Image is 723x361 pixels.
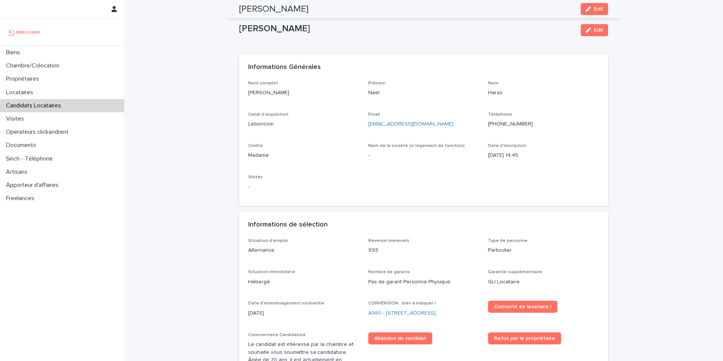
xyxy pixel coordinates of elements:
span: CONVERSION : bien à indiquer ! [368,301,436,306]
span: Prénom [368,81,386,86]
p: Sinch - Téléphone [3,155,59,162]
span: Situation d'emploi [248,239,288,243]
span: Civilité [248,144,263,148]
p: Particulier [488,246,599,254]
span: Nom complet [248,81,278,86]
p: [DATE] 14:45 [488,151,599,159]
p: Alternance [248,246,359,254]
p: Locataires [3,89,39,96]
p: 993 [368,246,479,254]
p: Hébergé [248,278,359,286]
p: Pas de garant Personne Physique [368,278,479,286]
span: Situation immobilière [248,270,295,274]
a: Refus par le propriétaire [488,332,561,344]
p: Documents [3,142,42,149]
span: Date d'inscription [488,144,526,148]
p: Biens [3,49,26,56]
a: [EMAIL_ADDRESS][DOMAIN_NAME] [368,121,453,127]
a: Convertir en locataire ! [488,301,557,313]
span: Edit [594,28,603,33]
p: Haras [488,89,599,97]
span: Nom [488,81,499,86]
p: Operateurs clickandrent [3,128,75,136]
span: Téléphone [488,112,512,117]
span: Abandon du candidat [374,336,426,341]
a: Abandon du candidat [368,332,432,344]
span: Garantie supplémentaire [488,270,542,274]
span: Nombre de garants [368,270,410,274]
h2: Informations de sélection [248,221,328,229]
p: Freelances [3,195,40,202]
p: [PERSON_NAME] [239,23,575,34]
p: Propriétaires [3,75,45,83]
p: [DATE] [248,309,359,317]
p: Leboncoin [248,120,359,128]
span: Refus par le propriétaire [494,336,555,341]
ringoverc2c-number-84e06f14122c: [PHONE_NUMBER] [488,121,533,127]
p: Madame [248,151,359,159]
ringoverc2c-84e06f14122c: Call with Ringover [488,121,533,127]
p: Visites [3,115,30,122]
p: Nael [368,89,479,97]
a: A980 - [STREET_ADDRESS] [368,309,436,317]
span: Edit [594,6,603,12]
p: - [368,151,479,159]
h2: [PERSON_NAME] [239,4,308,15]
button: Edit [581,3,608,15]
p: Apporteur d'affaires [3,182,64,189]
p: GLI Locataire [488,278,599,286]
p: Candidats Locataires [3,102,67,109]
span: Type de personne [488,239,528,243]
button: Edit [581,24,608,36]
span: Canal d'acquisition [248,112,288,117]
p: Chambre/Colocation [3,62,66,69]
h2: Informations Générales [248,63,321,72]
img: UCB0brd3T0yccxBKYDjQ [6,24,43,40]
p: Artisans [3,168,34,176]
p: [PERSON_NAME] [248,89,359,97]
span: Commentaire Candidature [248,333,306,337]
span: Revenus mensuels [368,239,409,243]
span: Email [368,112,380,117]
span: Nom de la société (si logement de fonction) [368,144,465,148]
span: Visites [248,175,263,179]
span: Convertir en locataire ! [494,304,551,309]
p: - [248,183,359,191]
span: Date d'emménagement souhaitée [248,301,324,306]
